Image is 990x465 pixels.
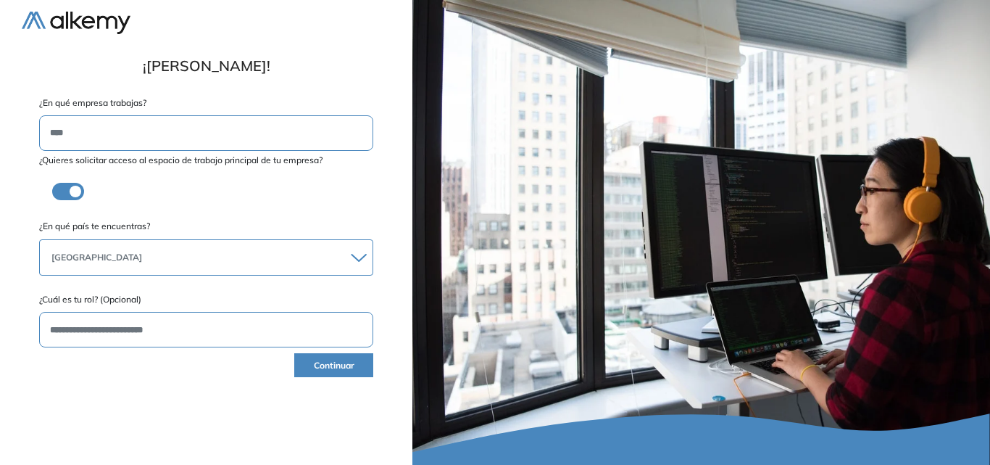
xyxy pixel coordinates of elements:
label: ¿Quieres solicitar acceso al espacio de trabajo principal de tu empresa? [39,154,373,167]
button: Continuar [294,353,373,377]
label: ¿En qué empresa trabajas? [39,96,373,110]
span: ¿En qué país te encuentras? [39,221,150,231]
h1: ¡[PERSON_NAME]! [22,57,391,75]
span: [GEOGRAPHIC_DATA] [46,252,142,263]
label: ¿Cuál es tu rol? (Opcional) [39,293,373,306]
